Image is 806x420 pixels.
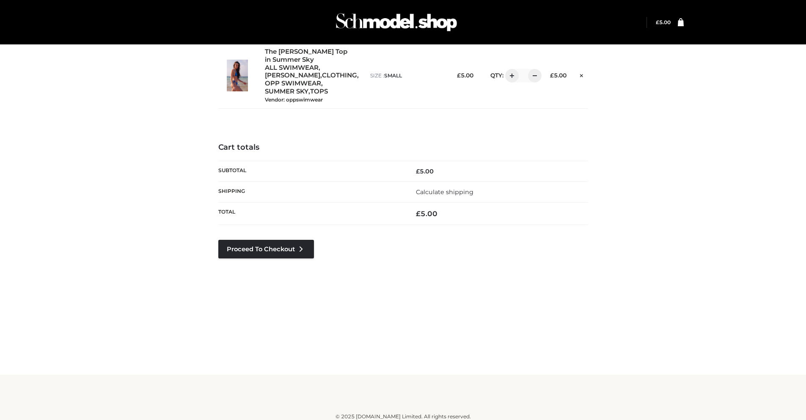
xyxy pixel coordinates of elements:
a: £5.00 [656,19,671,25]
a: Calculate shipping [416,188,473,196]
small: Vendor: oppswimwear [265,96,323,103]
th: Total [218,203,403,225]
div: QTY: [482,69,536,82]
bdi: 5.00 [550,72,567,79]
a: TOPS [310,88,328,96]
a: [PERSON_NAME] [265,71,320,80]
bdi: 5.00 [416,167,434,175]
a: Remove this item [575,69,588,80]
a: Proceed to Checkout [218,240,314,258]
a: OPP SWIMWEAR [265,80,321,88]
span: £ [656,19,659,25]
span: £ [416,167,420,175]
th: Subtotal [218,161,403,181]
a: The [PERSON_NAME] Top in Summer Sky [265,48,352,64]
span: £ [457,72,461,79]
bdi: 5.00 [656,19,671,25]
th: Shipping [218,182,403,203]
span: £ [416,209,421,218]
h4: Cart totals [218,143,588,152]
div: , , , , , [265,48,362,103]
img: Schmodel Admin 964 [333,5,460,39]
p: size : [370,72,443,80]
span: SMALL [384,72,402,79]
a: SUMMER SKY [265,88,308,96]
a: ALL SWIMWEAR [265,64,319,72]
span: £ [550,72,554,79]
bdi: 5.00 [457,72,473,79]
a: CLOTHING [322,71,357,80]
bdi: 5.00 [416,209,437,218]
